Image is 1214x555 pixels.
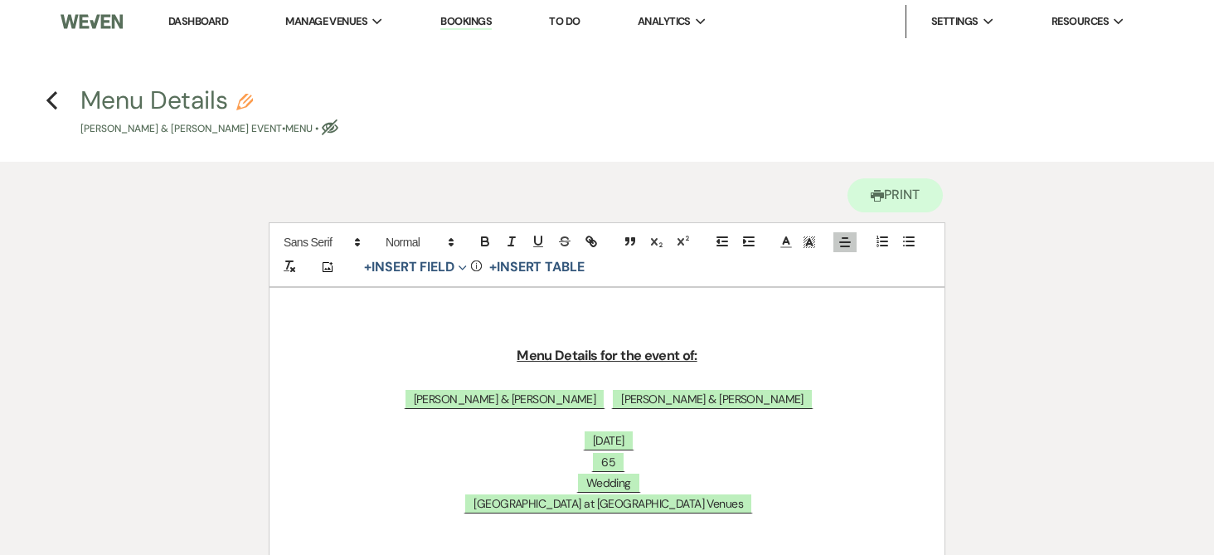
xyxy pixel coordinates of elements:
span: Manage Venues [285,13,367,30]
button: Insert Field [358,257,473,277]
span: Text Background Color [798,232,821,252]
p: [PERSON_NAME] & [PERSON_NAME] Event • Menu • [80,121,338,137]
span: Analytics [638,13,691,30]
span: [GEOGRAPHIC_DATA] at [GEOGRAPHIC_DATA] Venues [464,493,753,514]
span: Text Color [775,232,798,252]
span: Settings [931,13,978,30]
button: +Insert Table [483,257,590,277]
span: [PERSON_NAME] & [PERSON_NAME] [611,388,813,409]
button: Print [847,178,943,212]
span: + [364,260,371,274]
img: Weven Logo [61,4,123,39]
span: [DATE] [583,430,634,450]
span: 65 [591,451,625,472]
u: Menu Details for the event of: [517,347,697,364]
a: Bookings [440,14,492,30]
span: Alignment [833,232,857,252]
span: Header Formats [378,232,459,252]
span: Resources [1051,13,1109,30]
span: [PERSON_NAME] & [PERSON_NAME] [404,388,606,409]
a: To Do [549,14,580,28]
span: + [489,260,497,274]
a: Dashboard [168,14,228,28]
span: Wedding [576,472,641,493]
button: Menu Details[PERSON_NAME] & [PERSON_NAME] Event•Menu • [80,88,338,137]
